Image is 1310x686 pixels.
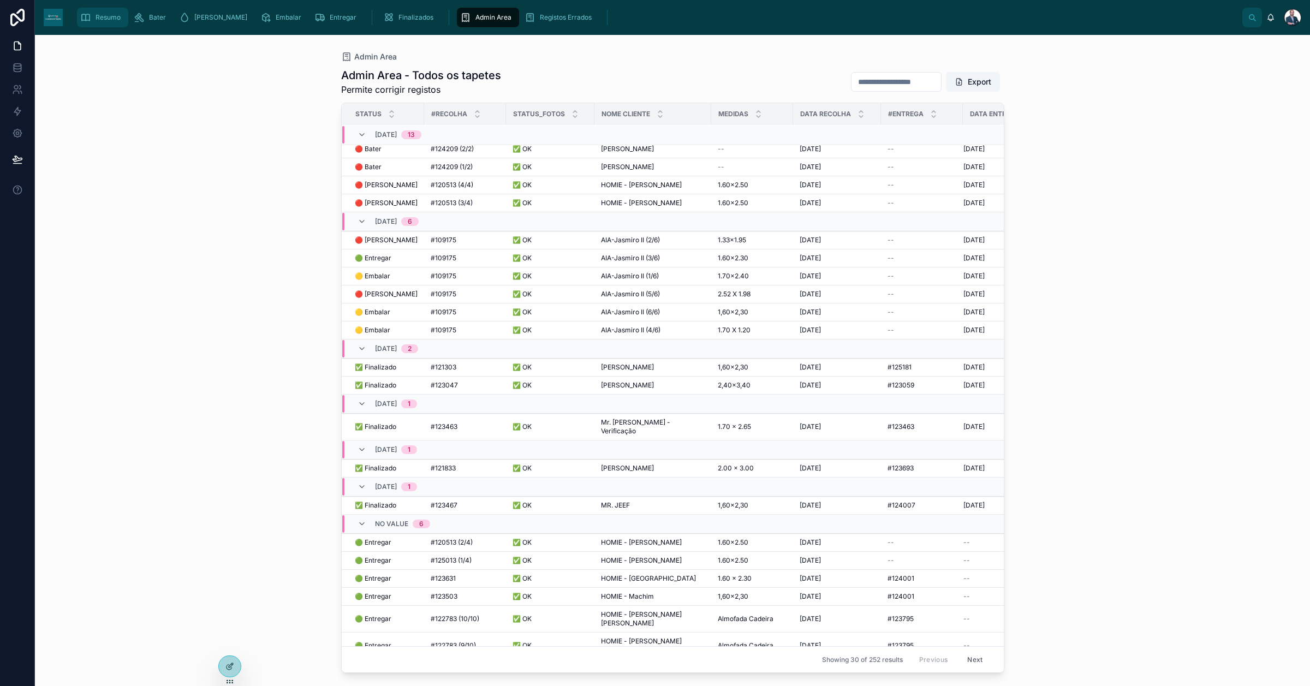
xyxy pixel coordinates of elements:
a: HOMIE - [PERSON_NAME] [601,538,705,547]
span: HOMIE - [PERSON_NAME] [601,181,682,189]
a: [DATE] [963,199,1041,207]
a: [DATE] [800,254,874,263]
a: 2,40×3,40 [718,381,787,390]
span: -- [888,290,894,299]
span: ✅ OK [513,464,532,473]
span: Bater [149,13,166,22]
span: [DATE] [800,290,821,299]
span: ✅ OK [513,501,532,510]
a: 1,60×2,30 [718,308,787,317]
a: ✅ OK [513,145,588,153]
span: #123463 [888,422,914,431]
a: [DATE] [800,556,874,565]
a: #123467 [431,501,499,510]
a: [DATE] [800,181,874,189]
span: [DATE] [800,181,821,189]
a: ✅ OK [513,236,588,244]
a: 🔴 [PERSON_NAME] [355,290,418,299]
span: [PERSON_NAME] [601,363,654,372]
a: 1.60×2.50 [718,556,787,565]
a: 🔴 [PERSON_NAME] [355,236,418,244]
a: ✅ OK [513,326,588,335]
span: [DATE] [800,363,821,372]
a: #123463 [888,422,956,431]
span: 1,60×2,30 [718,501,748,510]
span: [DATE] [963,422,985,431]
a: 🟡 Embalar [355,272,418,281]
span: ✅ OK [513,199,532,207]
span: ✅ OK [513,326,532,335]
a: [PERSON_NAME] [176,8,255,27]
span: [DATE] [375,445,397,454]
a: -- [888,181,956,189]
span: 🟢 Entregar [355,556,391,565]
a: ✅ OK [513,538,588,547]
a: AIA-Jasmiro II (1/6) [601,272,705,281]
span: -- [888,163,894,171]
a: [DATE] [963,290,1041,299]
a: #124209 (1/2) [431,163,499,171]
span: Admin Area [354,51,397,62]
a: -- [718,163,787,171]
img: App logo [44,9,63,26]
span: ✅ Finalizado [355,501,396,510]
span: [DATE] [963,326,985,335]
button: Export [946,72,1000,92]
span: AIA-Jasmiro II (2/6) [601,236,660,244]
a: [DATE] [800,199,874,207]
a: ✅ OK [513,363,588,372]
span: 1,60×2,30 [718,363,748,372]
a: HOMIE - [PERSON_NAME] [601,556,705,565]
a: [PERSON_NAME] [601,464,705,473]
a: HOMIE - [PERSON_NAME] [601,181,705,189]
a: 1,60×2,30 [718,501,787,510]
span: [DATE] [963,181,985,189]
span: ✅ Finalizado [355,363,396,372]
a: Resumo [77,8,128,27]
span: AIA-Jasmiro II (3/6) [601,254,660,263]
span: [DATE] [800,501,821,510]
a: ✅ Finalizado [355,363,418,372]
a: #124209 (2/2) [431,145,499,153]
span: 1.33×1.95 [718,236,746,244]
a: ✅ OK [513,290,588,299]
span: ✅ OK [513,254,532,263]
span: ✅ OK [513,163,532,171]
a: [DATE] [963,145,1041,153]
a: [DATE] [800,501,874,510]
a: 1.33×1.95 [718,236,787,244]
a: Admin Area [341,51,397,62]
a: #109175 [431,272,499,281]
a: Admin Area [457,8,519,27]
a: [DATE] [963,236,1041,244]
span: 2.00 x 3.00 [718,464,754,473]
span: [DATE] [800,464,821,473]
a: #123059 [888,381,956,390]
a: [DATE] [800,363,874,372]
span: [DATE] [963,199,985,207]
a: AIA-Jasmiro II (5/6) [601,290,705,299]
a: #123463 [431,422,499,431]
a: [DATE] [963,464,1041,473]
span: AIA-Jasmiro II (6/6) [601,308,660,317]
a: ✅ OK [513,163,588,171]
a: [DATE] [800,290,874,299]
span: #121833 [431,464,456,473]
a: AIA-Jasmiro II (4/6) [601,326,705,335]
a: -- [888,326,956,335]
a: [DATE] [963,363,1041,372]
span: [DATE] [963,363,985,372]
span: [DATE] [963,464,985,473]
span: [PERSON_NAME] [601,145,654,153]
a: [DATE] [963,381,1041,390]
span: [DATE] [800,538,821,547]
span: 1.70 x 2.65 [718,422,751,431]
a: [DATE] [963,422,1041,431]
a: 🔴 Bater [355,145,418,153]
span: Admin Area [475,13,511,22]
span: [DATE] [375,130,397,139]
a: [PERSON_NAME] [601,145,705,153]
span: No value [375,520,408,528]
span: [DATE] [375,217,397,226]
span: 🟡 Embalar [355,272,390,281]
